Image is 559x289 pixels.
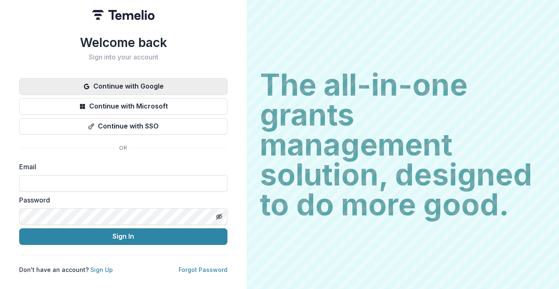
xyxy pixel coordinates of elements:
h1: Welcome back [19,35,227,50]
button: Continue with SSO [19,118,227,135]
button: Continue with Google [19,78,227,95]
h2: Sign into your account [19,53,227,61]
button: Toggle password visibility [212,210,226,223]
a: Sign Up [90,266,113,273]
button: Continue with Microsoft [19,98,227,115]
button: Sign In [19,228,227,245]
label: Password [19,195,222,205]
img: Temelio [92,10,155,20]
a: Forgot Password [179,266,227,273]
p: Don't have an account? [19,265,113,274]
label: Email [19,162,222,172]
